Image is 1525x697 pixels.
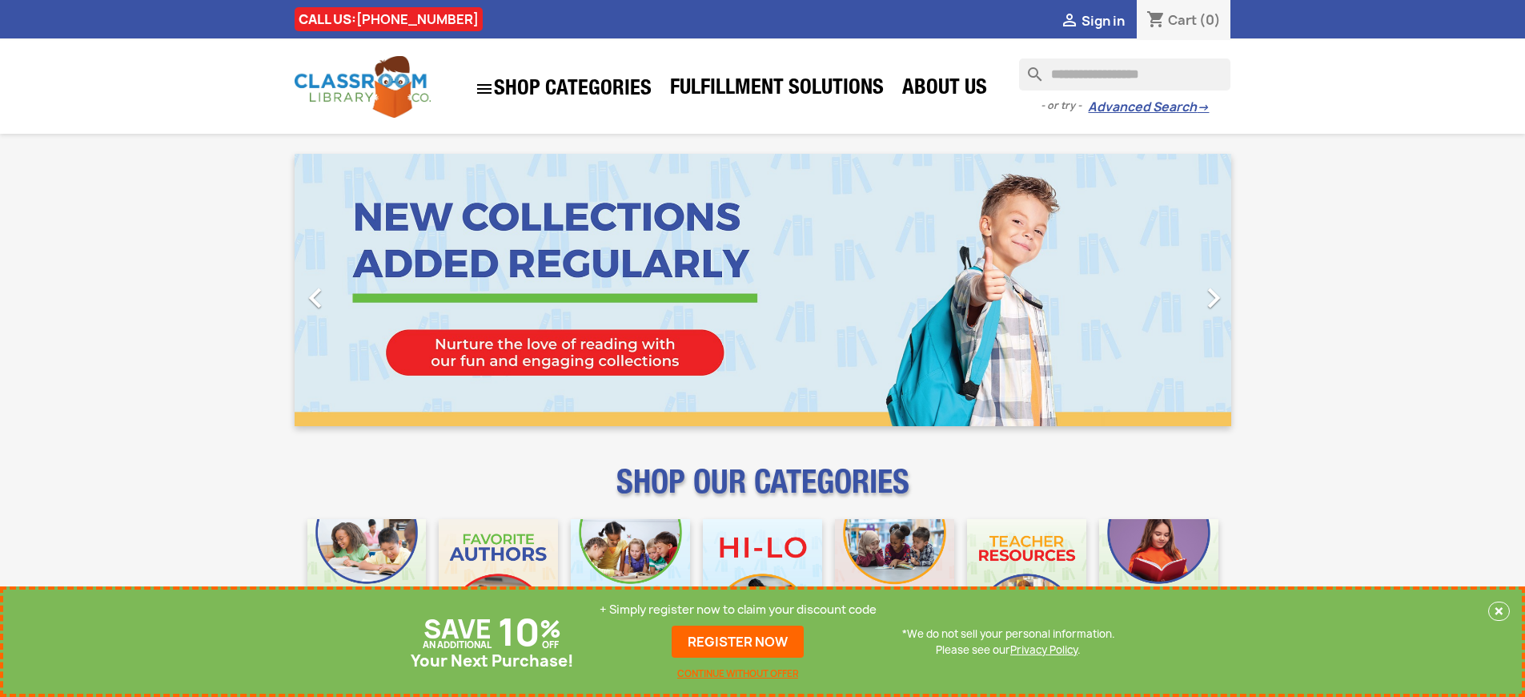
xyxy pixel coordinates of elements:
div: CALL US: [295,7,483,31]
a: SHOP CATEGORIES [467,71,660,107]
img: CLC_Dyslexia_Mobile.jpg [1099,519,1218,639]
img: CLC_Favorite_Authors_Mobile.jpg [439,519,558,639]
img: CLC_Teacher_Resources_Mobile.jpg [967,519,1086,639]
i:  [475,79,494,99]
a:  Sign in [1060,12,1125,30]
span: - or try - [1041,98,1088,114]
p: SHOP OUR CATEGORIES [295,477,1231,506]
span: → [1197,99,1209,115]
a: Previous [295,154,435,426]
span: Sign in [1082,12,1125,30]
i:  [295,278,335,318]
img: CLC_HiLo_Mobile.jpg [703,519,822,639]
a: About Us [894,74,995,106]
a: Next [1090,154,1231,426]
i: shopping_cart [1146,11,1166,30]
a: [PHONE_NUMBER] [356,10,479,28]
i:  [1060,12,1079,31]
img: CLC_Phonics_And_Decodables_Mobile.jpg [571,519,690,639]
i: search [1019,58,1038,78]
i:  [1194,278,1234,318]
img: CLC_Bulk_Mobile.jpg [307,519,427,639]
a: Advanced Search→ [1088,99,1209,115]
input: Search [1019,58,1230,91]
span: Cart [1168,11,1197,29]
span: (0) [1199,11,1221,29]
a: Fulfillment Solutions [662,74,892,106]
ul: Carousel container [295,154,1231,426]
img: CLC_Fiction_Nonfiction_Mobile.jpg [835,519,954,639]
img: Classroom Library Company [295,56,431,118]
